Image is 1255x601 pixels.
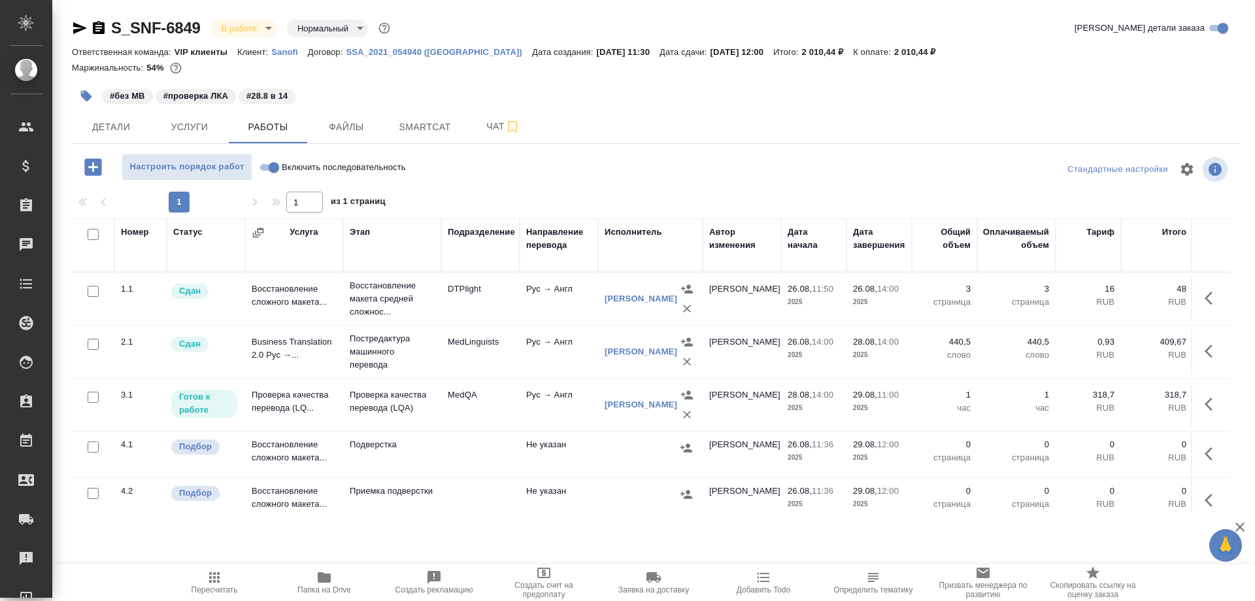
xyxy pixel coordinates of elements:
[918,451,971,464] p: страница
[1128,438,1186,451] p: 0
[1075,22,1205,35] span: [PERSON_NAME] детали заказа
[1062,335,1114,349] p: 0,93
[853,337,877,347] p: 28.08,
[129,160,245,175] span: Настроить порядок работ
[72,82,101,111] button: Добавить тэг
[1197,283,1228,314] button: Здесь прячутся важные кнопки
[788,337,812,347] p: 26.08,
[121,388,160,402] div: 3.1
[170,485,239,502] div: Можно подбирать исполнителей
[877,337,899,347] p: 14:00
[677,405,697,424] button: Удалить
[1128,388,1186,402] p: 318,7
[853,226,905,252] div: Дата завершения
[918,349,971,362] p: слово
[984,388,1049,402] p: 1
[1197,388,1228,420] button: Здесь прячутся важные кнопки
[812,284,833,294] p: 11:50
[605,226,662,239] div: Исполнитель
[918,283,971,296] p: 3
[101,90,154,101] span: без МВ
[677,299,697,318] button: Удалить
[1162,226,1186,239] div: Итого
[703,329,781,375] td: [PERSON_NAME]
[984,438,1049,451] p: 0
[788,296,840,309] p: 2025
[877,390,899,400] p: 11:00
[1197,335,1228,367] button: Здесь прячутся важные кнопки
[290,226,318,239] div: Услуга
[245,382,343,428] td: Проверка качества перевода (LQ...
[393,119,456,135] span: Smartcat
[170,335,239,353] div: Менеджер проверил работу исполнителя, передает ее на следующий этап
[677,332,697,352] button: Назначить
[158,119,221,135] span: Услуги
[1128,296,1186,309] p: RUB
[918,226,971,252] div: Общий объем
[1062,438,1114,451] p: 0
[287,20,368,37] div: В работе
[853,284,877,294] p: 26.08,
[121,438,160,451] div: 4.1
[121,283,160,296] div: 1.1
[918,498,971,511] p: страница
[918,438,971,451] p: 0
[245,276,343,322] td: Восстановление сложного макета...
[110,90,145,103] p: #без МВ
[984,402,1049,415] p: час
[346,46,532,57] a: SSA_2021_054940 ([GEOGRAPHIC_DATA])
[788,349,840,362] p: 2025
[853,486,877,496] p: 29.08,
[788,451,840,464] p: 2025
[1128,349,1186,362] p: RUB
[984,498,1049,511] p: страница
[605,294,677,303] a: [PERSON_NAME]
[1062,402,1114,415] p: RUB
[788,498,840,511] p: 2025
[677,279,697,299] button: Назначить
[1197,438,1228,470] button: Здесь прячутся важные кнопки
[211,20,276,37] div: В работе
[1209,529,1242,562] button: 🙏
[853,390,877,400] p: 29.08,
[179,337,201,351] p: Сдан
[605,347,677,356] a: [PERSON_NAME]
[1062,485,1114,498] p: 0
[218,23,261,34] button: В работе
[179,390,229,417] p: Готов к работе
[350,388,435,415] p: Проверка качества перевода (LQA)
[245,478,343,524] td: Восстановление сложного макета...
[167,60,184,77] button: 776.37 RUB;
[441,382,520,428] td: MedQA
[984,296,1049,309] p: страница
[175,47,237,57] p: VIP клиенты
[894,47,946,57] p: 2 010,44 ₽
[520,382,598,428] td: Рус → Англ
[526,226,592,252] div: Направление перевода
[1062,296,1114,309] p: RUB
[1128,283,1186,296] p: 48
[853,402,905,415] p: 2025
[441,329,520,375] td: MedLinguists
[1171,154,1203,185] span: Настроить таблицу
[350,332,435,371] p: Постредактура машинного перевода
[877,439,899,449] p: 12:00
[350,279,435,318] p: Восстановление макета средней сложнос...
[703,478,781,524] td: [PERSON_NAME]
[111,19,201,37] a: S_SNF-6849
[170,438,239,456] div: Можно подбирать исполнителей
[350,438,435,451] p: Подверстка
[350,226,370,239] div: Этап
[877,284,899,294] p: 14:00
[983,226,1049,252] div: Оплачиваемый объем
[788,284,812,294] p: 26.08,
[853,296,905,309] p: 2025
[237,119,299,135] span: Работы
[812,486,833,496] p: 11:36
[1128,498,1186,511] p: RUB
[1197,485,1228,516] button: Здесь прячутся важные кнопки
[179,440,212,453] p: Подбор
[853,439,877,449] p: 29.08,
[1128,335,1186,349] p: 409,67
[918,335,971,349] p: 440,5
